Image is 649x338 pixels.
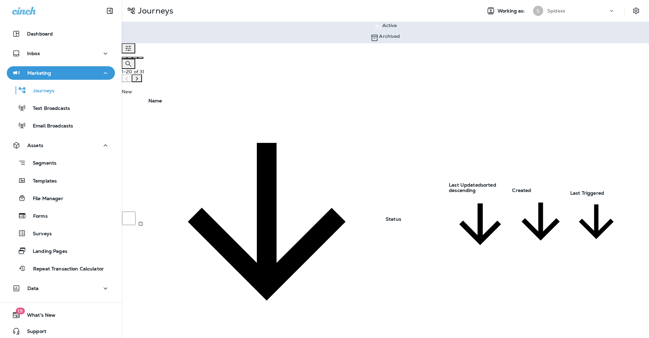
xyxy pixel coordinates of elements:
[26,123,73,129] p: Email Broadcasts
[570,190,604,196] span: Last Triggered
[379,33,400,39] p: Archived
[7,226,115,240] button: Surveys
[498,8,526,14] span: Working as:
[122,43,135,53] button: Filters
[449,182,496,193] span: sorted descending
[7,261,115,275] button: Repeat Transaction Calculator
[7,27,115,41] button: Dashboard
[27,51,40,56] p: Inbox
[100,4,119,18] button: Collapse Sidebar
[570,190,622,224] span: Last Triggered
[533,6,543,16] div: S
[7,308,115,322] button: 19What's New
[26,231,52,237] p: Surveys
[7,118,115,132] button: Email Broadcasts
[26,266,104,272] p: Repeat Transaction Calculator
[26,88,54,94] p: Journeys
[27,70,51,76] p: Marketing
[7,66,115,80] button: Marketing
[26,105,70,112] p: Text Broadcasts
[7,139,115,152] button: Assets
[386,216,401,222] span: Status
[7,155,115,170] button: Segments
[7,191,115,205] button: File Manager
[26,213,48,220] p: Forms
[449,182,511,227] span: Last Updatedsorted descending
[135,6,173,16] p: Journeys
[7,83,115,97] button: Journeys
[512,187,570,224] span: Created
[512,187,531,193] span: Created
[26,248,67,255] p: Landing Pages
[148,98,385,224] span: Name
[7,282,115,295] button: Data
[449,182,481,188] span: Last Updated
[20,329,46,337] span: Support
[27,31,53,37] p: Dashboard
[7,173,115,188] button: Templates
[7,209,115,223] button: Forms
[122,59,135,69] button: Search Journeys
[26,160,56,167] p: Segments
[547,8,565,14] p: Spidexx
[26,178,57,185] p: Templates
[26,196,63,202] p: File Manager
[7,244,115,258] button: Landing Pages
[7,101,115,115] button: Text Broadcasts
[7,47,115,60] button: Inbox
[122,89,649,94] p: New
[630,5,642,17] button: Settings
[16,308,25,314] span: 19
[27,143,43,148] p: Assets
[148,98,162,104] span: Name
[122,69,647,74] div: 1 - 20 of 31
[7,324,115,338] button: Support
[382,23,397,28] p: Active
[20,312,55,320] span: What's New
[27,286,39,291] p: Data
